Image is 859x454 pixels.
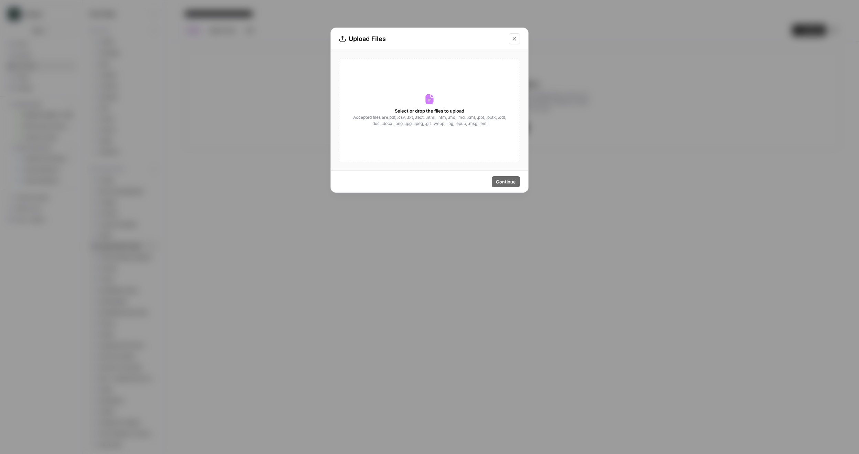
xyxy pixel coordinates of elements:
span: Continue [496,178,516,185]
span: Accepted files are .pdf, .csv, .txt, .text, .html, .htm, .md, .md, .xml, .ppt, .pptx, .odt, .doc,... [352,114,507,127]
button: Close modal [509,33,520,44]
button: Continue [492,176,520,187]
span: Select or drop the files to upload [395,107,464,114]
div: Upload Files [339,34,505,44]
